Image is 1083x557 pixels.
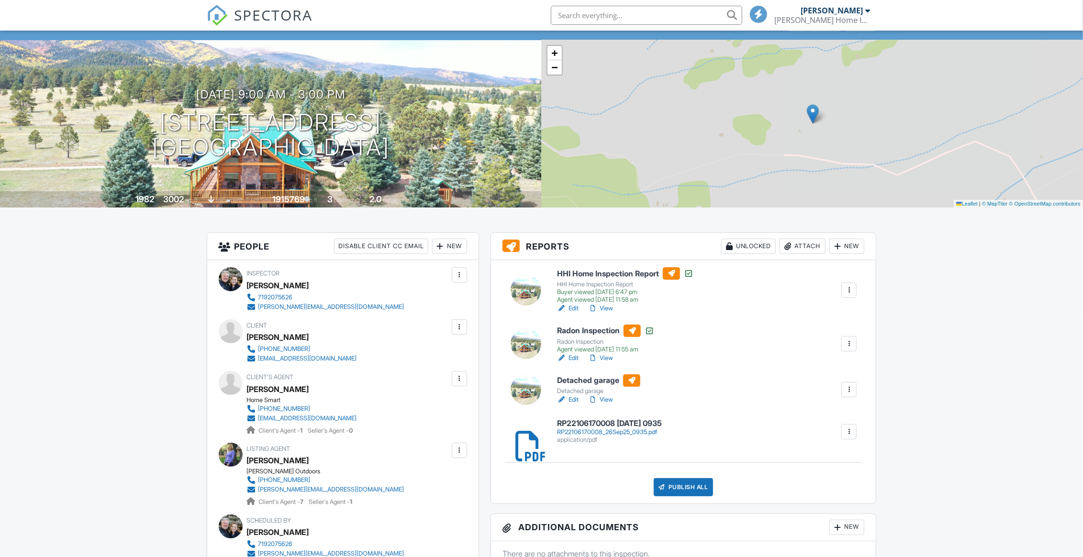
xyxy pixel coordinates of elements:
[807,104,819,124] img: Marker
[259,427,304,434] span: Client's Agent -
[557,419,662,428] h6: RP22106170008 [DATE] 0935
[163,194,184,204] div: 3002
[216,197,242,204] span: basement
[258,355,357,362] div: [EMAIL_ADDRESS][DOMAIN_NAME]
[369,194,381,204] div: 2.0
[491,233,876,260] h3: Reports
[247,322,268,329] span: Client
[272,194,305,204] div: 1915769
[247,468,412,475] div: [PERSON_NAME] Outdoors
[247,270,280,277] span: Inspector
[247,278,309,293] div: [PERSON_NAME]
[588,353,613,363] a: View
[247,344,357,354] a: [PHONE_NUMBER]
[247,414,357,423] a: [EMAIL_ADDRESS][DOMAIN_NAME]
[301,498,304,505] strong: 7
[247,475,404,485] a: [PHONE_NUMBER]
[557,304,579,313] a: Edit
[788,18,841,31] div: Client View
[258,345,311,353] div: [PHONE_NUMBER]
[185,197,199,204] span: sq. ft.
[349,427,353,434] strong: 0
[247,354,357,363] a: [EMAIL_ADDRESS][DOMAIN_NAME]
[247,293,404,302] a: 7192075626
[258,415,357,422] div: [EMAIL_ADDRESS][DOMAIN_NAME]
[247,525,309,539] div: [PERSON_NAME]
[557,338,654,346] div: Radon Inspection
[247,539,404,549] a: 7192075626
[152,110,390,161] h1: [STREET_ADDRESS] [GEOGRAPHIC_DATA]
[557,281,693,288] div: HHI Home Inspection Report
[334,239,428,254] div: Disable Client CC Email
[557,325,654,353] a: Radon Inspection Radon Inspection Agent viewed [DATE] 11:55 am
[234,5,313,25] span: SPECTORA
[350,498,353,505] strong: 1
[247,302,404,312] a: [PERSON_NAME][EMAIL_ADDRESS][DOMAIN_NAME]
[557,374,640,387] h6: Detached garage
[247,330,309,344] div: [PERSON_NAME]
[557,346,654,353] div: Agent viewed [DATE] 11:55 am
[557,374,640,395] a: Detached garage Detached garage
[654,478,714,496] div: Publish All
[207,5,228,26] img: The Best Home Inspection Software - Spectora
[258,540,293,548] div: 7192075626
[557,353,579,363] a: Edit
[247,404,357,414] a: [PHONE_NUMBER]
[557,267,693,280] h6: HHI Home Inspection Report
[956,201,978,207] a: Leaflet
[1009,201,1081,207] a: © OpenStreetMap contributors
[557,296,693,304] div: Agent viewed [DATE] 11:58 am
[588,304,613,313] a: View
[308,427,353,434] span: Seller's Agent -
[829,239,864,254] div: New
[721,239,776,254] div: Unlocked
[557,387,640,395] div: Detached garage
[982,201,1008,207] a: © MapTiler
[547,46,562,60] a: Zoom in
[845,18,876,31] div: More
[251,197,271,204] span: Lot Size
[258,486,404,493] div: [PERSON_NAME][EMAIL_ADDRESS][DOMAIN_NAME]
[258,405,311,413] div: [PHONE_NUMBER]
[547,60,562,75] a: Zoom out
[247,373,294,381] span: Client's Agent
[557,419,662,444] a: RP22106170008 [DATE] 0935 RP22106170008_26Sep25_0935.pdf application/pdf
[259,498,305,505] span: Client's Agent -
[775,15,871,25] div: Hartman Home Inspections
[557,267,693,304] a: HHI Home Inspection Report HHI Home Inspection Report Buyer viewed [DATE] 6:47 pm Agent viewed [D...
[551,47,558,59] span: +
[135,194,154,204] div: 1982
[383,197,410,204] span: bathrooms
[557,436,662,444] div: application/pdf
[247,396,365,404] div: Home Smart
[979,201,981,207] span: |
[491,514,876,541] h3: Additional Documents
[557,428,662,436] div: RP22106170008_26Sep25_0935.pdf
[306,197,318,204] span: sq.ft.
[247,517,291,524] span: Scheduled By
[196,88,346,101] h3: [DATE] 9:00 am - 3:00 pm
[588,395,613,404] a: View
[247,382,309,396] a: [PERSON_NAME]
[327,194,333,204] div: 3
[551,6,742,25] input: Search everything...
[801,6,863,15] div: [PERSON_NAME]
[207,13,313,33] a: SPECTORA
[432,239,467,254] div: New
[247,453,309,468] a: [PERSON_NAME]
[780,239,826,254] div: Attach
[557,395,579,404] a: Edit
[557,288,693,296] div: Buyer viewed [DATE] 6:47 pm
[247,485,404,494] a: [PERSON_NAME][EMAIL_ADDRESS][DOMAIN_NAME]
[258,303,404,311] div: [PERSON_NAME][EMAIL_ADDRESS][DOMAIN_NAME]
[207,233,479,260] h3: People
[258,294,293,301] div: 7192075626
[258,476,311,484] div: [PHONE_NUMBER]
[123,197,134,204] span: Built
[309,498,353,505] span: Seller's Agent -
[301,427,303,434] strong: 1
[551,61,558,73] span: −
[334,197,360,204] span: bedrooms
[557,325,654,337] h6: Radon Inspection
